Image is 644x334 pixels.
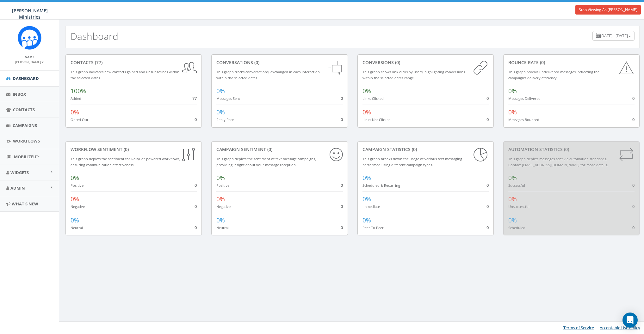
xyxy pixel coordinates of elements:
[508,216,517,224] span: 0%
[508,174,517,182] span: 0%
[10,170,29,175] span: Widgets
[362,225,384,230] small: Peer To Peer
[563,146,569,152] span: (0)
[575,5,641,15] a: Stop Viewing As [PERSON_NAME]
[508,146,635,153] div: Automation Statistics
[25,55,34,59] small: Name
[341,203,343,209] span: 0
[216,96,240,101] small: Messages Sent
[71,204,85,209] small: Negative
[14,154,40,160] span: MobilizeU™
[71,156,180,167] small: This graph depicts the sentiment for RallyBot-powered workflows, ensuring communication effective...
[216,195,225,203] span: 0%
[216,216,225,224] span: 0%
[71,96,81,101] small: Added
[12,8,48,20] span: [PERSON_NAME] Ministries
[13,138,40,144] span: Workflows
[508,156,608,167] small: This graph depicts messages sent via automation standards. Contact [EMAIL_ADDRESS][DOMAIN_NAME] f...
[362,108,371,116] span: 0%
[341,117,343,122] span: 0
[10,185,25,191] span: Admin
[18,26,41,50] img: Rally_Corp_Icon.png
[632,225,635,230] span: 0
[216,225,229,230] small: Neutral
[486,203,489,209] span: 0
[600,325,640,331] a: Acceptable Use Policy
[341,225,343,230] span: 0
[622,313,638,328] div: Open Intercom Messenger
[508,117,539,122] small: Messages Bounced
[362,70,465,80] small: This graph shows link clicks by users, highlighting conversions within the selected dates range.
[362,87,371,95] span: 0%
[632,182,635,188] span: 0
[632,203,635,209] span: 0
[508,87,517,95] span: 0%
[411,146,417,152] span: (0)
[15,60,44,64] small: [PERSON_NAME]
[71,174,79,182] span: 0%
[216,117,234,122] small: Reply Rate
[486,225,489,230] span: 0
[195,225,197,230] span: 0
[508,108,517,116] span: 0%
[508,70,599,80] small: This graph reveals undelivered messages, reflecting the campaign's delivery efficiency.
[71,70,179,80] small: This graph indicates new contacts gained and unsubscribes within the selected dates.
[216,59,343,66] div: conversations
[216,156,316,167] small: This graph depicts the sentiment of text message campaigns, providing insight about your message ...
[13,76,39,81] span: Dashboard
[508,183,525,188] small: Successful
[486,95,489,101] span: 0
[71,108,79,116] span: 0%
[362,183,400,188] small: Scheduled & Recurring
[362,216,371,224] span: 0%
[71,87,86,95] span: 100%
[71,117,88,122] small: Opted Out
[12,201,38,207] span: What's New
[216,87,225,95] span: 0%
[508,204,529,209] small: Unsuccessful
[341,182,343,188] span: 0
[216,146,343,153] div: Campaign Sentiment
[563,325,594,331] a: Terms of Service
[195,117,197,122] span: 0
[362,174,371,182] span: 0%
[253,59,259,65] span: (0)
[216,108,225,116] span: 0%
[71,183,84,188] small: Positive
[362,59,489,66] div: conversions
[362,156,462,167] small: This graph breaks down the usage of various text messaging performed using different campaign types.
[216,174,225,182] span: 0%
[508,195,517,203] span: 0%
[13,123,37,128] span: Campaigns
[216,70,320,80] small: This graph tracks conversations, exchanged in each interaction within the selected dates.
[195,203,197,209] span: 0
[632,117,635,122] span: 0
[508,96,541,101] small: Messages Delivered
[508,225,525,230] small: Scheduled
[71,59,197,66] div: contacts
[486,117,489,122] span: 0
[486,182,489,188] span: 0
[71,225,83,230] small: Neutral
[71,31,118,41] h2: Dashboard
[122,146,129,152] span: (0)
[362,146,489,153] div: Campaign Statistics
[600,33,628,39] span: [DATE] - [DATE]
[71,195,79,203] span: 0%
[13,107,35,112] span: Contacts
[508,59,635,66] div: Bounce Rate
[362,204,380,209] small: Immediate
[216,204,231,209] small: Negative
[539,59,545,65] span: (0)
[632,95,635,101] span: 0
[71,146,197,153] div: Workflow Sentiment
[15,59,44,64] a: [PERSON_NAME]
[216,183,229,188] small: Positive
[71,216,79,224] span: 0%
[192,95,197,101] span: 77
[94,59,102,65] span: (77)
[341,95,343,101] span: 0
[362,117,391,122] small: Links Not Clicked
[266,146,272,152] span: (0)
[362,195,371,203] span: 0%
